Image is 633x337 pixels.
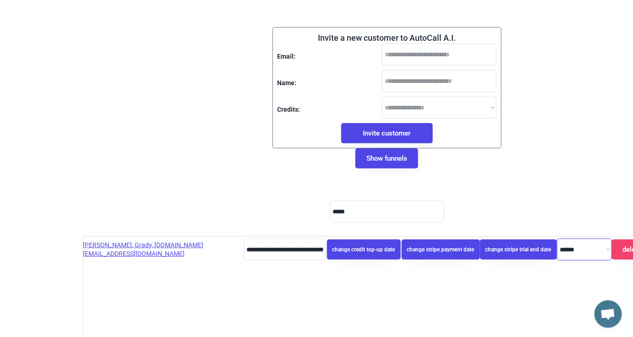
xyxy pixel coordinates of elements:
button: Invite customer [341,123,433,143]
button: Show funnels [355,148,418,168]
div: Open chat [595,300,622,328]
div: Email: [278,52,296,61]
button: change credit top-up date [327,239,401,260]
button: change stripe trial end date [480,239,557,260]
div: Invite a new customer to AutoCall A.I. [318,32,456,43]
div: Name: [278,79,297,88]
button: change stripe payment date [402,239,480,260]
div: [PERSON_NAME], Grady, [DOMAIN_NAME][EMAIL_ADDRESS][DOMAIN_NAME] [83,241,244,259]
div: Credits: [278,105,300,114]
